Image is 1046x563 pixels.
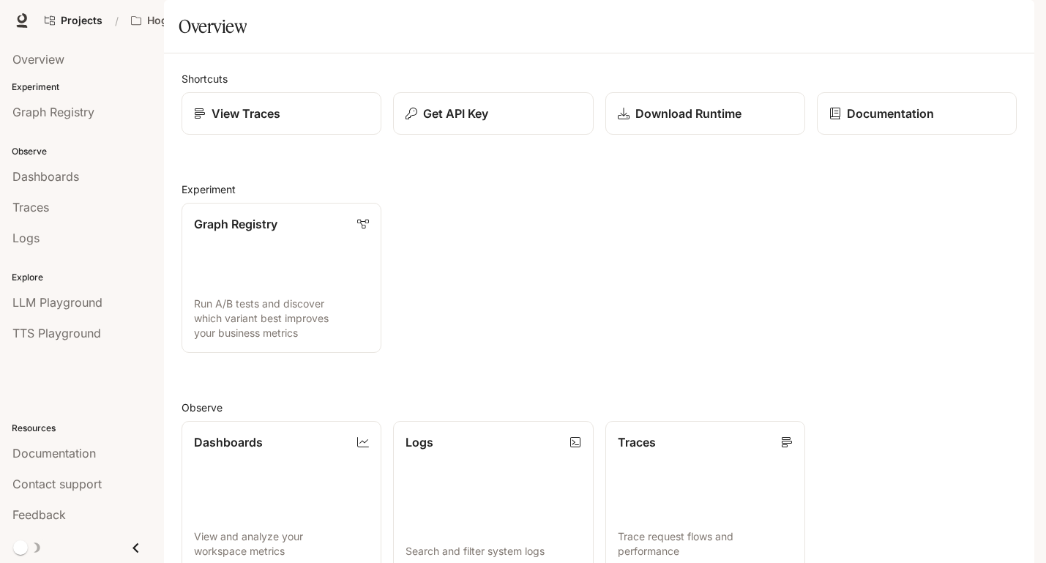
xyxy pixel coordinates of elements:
[406,544,580,559] p: Search and filter system logs
[817,92,1017,135] a: Documentation
[147,15,203,27] p: Hogsworth
[61,15,102,27] span: Projects
[423,105,488,122] p: Get API Key
[194,529,369,559] p: View and analyze your workspace metrics
[179,12,247,41] h1: Overview
[406,433,433,451] p: Logs
[635,105,741,122] p: Download Runtime
[182,92,381,135] a: View Traces
[194,433,263,451] p: Dashboards
[124,6,226,35] button: Open workspace menu
[38,6,109,35] a: Go to projects
[618,529,793,559] p: Trace request flows and performance
[618,433,656,451] p: Traces
[182,400,1017,415] h2: Observe
[182,71,1017,86] h2: Shortcuts
[182,203,381,353] a: Graph RegistryRun A/B tests and discover which variant best improves your business metrics
[194,297,369,340] p: Run A/B tests and discover which variant best improves your business metrics
[847,105,934,122] p: Documentation
[605,92,805,135] a: Download Runtime
[109,13,124,29] div: /
[212,105,280,122] p: View Traces
[393,92,593,135] button: Get API Key
[194,215,277,233] p: Graph Registry
[182,182,1017,197] h2: Experiment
